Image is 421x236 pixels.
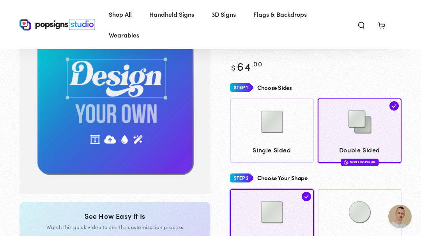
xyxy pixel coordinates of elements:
span: Flags & Backdrops [253,9,307,20]
img: Classic Shape [253,193,292,232]
a: Open chat [388,205,412,228]
span: Handheld Signs [149,9,194,20]
img: check.svg [302,192,311,201]
h4: Choose Sides [257,84,292,91]
span: Single Sided [234,144,310,156]
img: Popsigns Studio [19,19,95,30]
span: Double Sided [322,144,398,156]
a: 3D Signs [206,4,242,25]
a: Wearables [103,25,145,45]
a: Handheld Signs [143,4,200,25]
bdi: 64 [230,58,262,74]
span: Shop All [109,9,132,20]
img: Circle Shape [340,193,379,232]
a: Shop All [103,4,138,25]
media-gallery: Gallery Viewer [19,1,210,195]
img: fire.svg [344,159,348,165]
a: Flags & Backdrops [248,4,313,25]
span: 3D Signs [212,9,236,20]
div: Most Popular [341,159,379,166]
img: Step 2 [230,171,253,185]
a: Double Sided Double Sided Most Popular [318,98,402,163]
img: check.svg [389,101,399,111]
div: See How Easy It Is [29,212,201,220]
img: Step 1 [230,80,253,95]
h4: Choose Your Shape [257,175,308,181]
img: Double Sided [340,102,379,141]
a: Single Sided Single Sided [230,98,314,163]
span: $ [231,62,236,73]
summary: Search our site [351,16,371,33]
span: Wearables [109,29,139,41]
img: Custom Popsigns [19,1,210,195]
sup: .00 [251,59,262,68]
div: Watch this quick video to see the customization process [29,223,201,231]
img: Single Sided [253,102,292,141]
